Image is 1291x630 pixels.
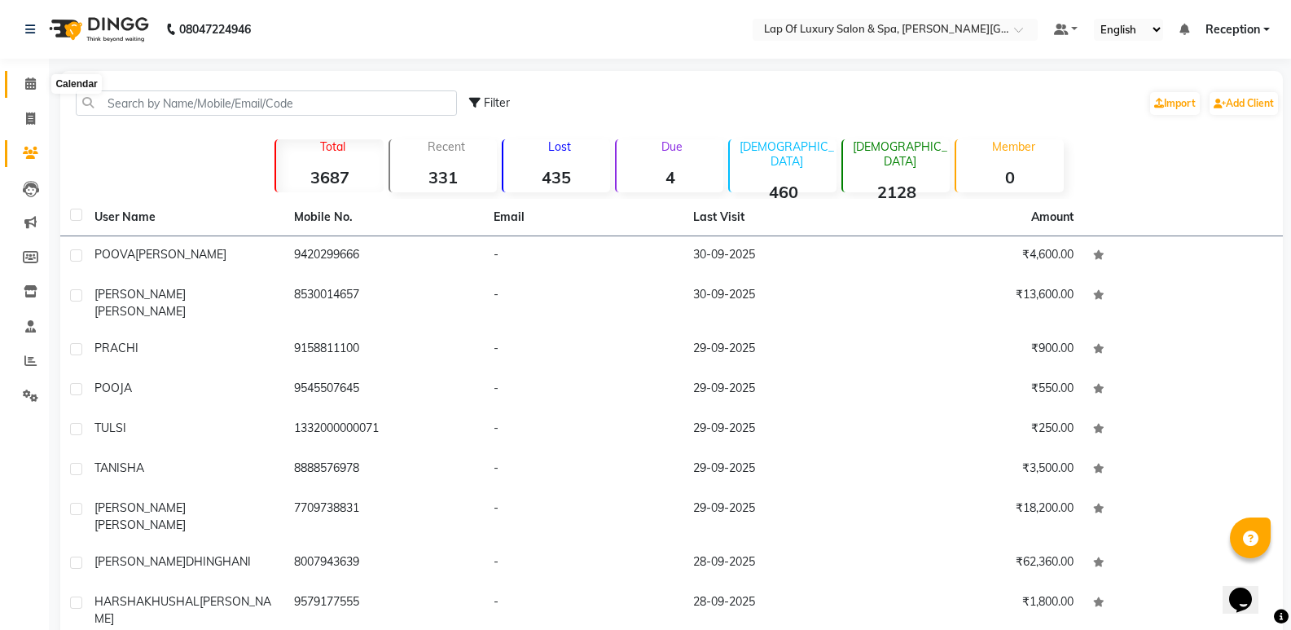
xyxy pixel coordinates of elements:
[956,167,1063,187] strong: 0
[620,139,723,154] p: Due
[94,287,186,302] span: [PERSON_NAME]
[94,341,138,355] span: PRACHI
[284,330,484,370] td: 9158811100
[884,450,1083,490] td: ₹3,500.00
[510,139,610,154] p: Lost
[884,544,1083,584] td: ₹62,360.00
[1150,92,1200,115] a: Import
[683,490,883,544] td: 29-09-2025
[284,450,484,490] td: 8888576978
[284,490,484,544] td: 7709738831
[884,370,1083,410] td: ₹550.00
[683,330,883,370] td: 29-09-2025
[135,247,226,262] span: [PERSON_NAME]
[284,370,484,410] td: 9545507645
[76,90,457,116] input: Search by Name/Mobile/Email/Code
[884,490,1083,544] td: ₹18,200.00
[94,500,186,515] span: [PERSON_NAME]
[94,554,186,569] span: [PERSON_NAME]
[484,330,683,370] td: -
[179,7,251,52] b: 08047224946
[484,450,683,490] td: -
[963,139,1063,154] p: Member
[683,276,883,330] td: 30-09-2025
[1223,565,1275,614] iframe: chat widget
[484,95,510,110] span: Filter
[186,554,251,569] span: DHINGHANI
[94,421,126,435] span: TULSI
[276,167,383,187] strong: 3687
[284,199,484,236] th: Mobile No.
[683,370,883,410] td: 29-09-2025
[484,199,683,236] th: Email
[884,276,1083,330] td: ₹13,600.00
[284,276,484,330] td: 8530014657
[683,199,883,236] th: Last Visit
[284,544,484,584] td: 8007943639
[397,139,497,154] p: Recent
[1210,92,1278,115] a: Add Client
[85,199,284,236] th: User Name
[484,236,683,276] td: -
[94,594,200,609] span: HARSHAKHUSHAL
[683,236,883,276] td: 30-09-2025
[484,544,683,584] td: -
[484,370,683,410] td: -
[284,410,484,450] td: 1332000000071
[617,167,723,187] strong: 4
[51,74,101,94] div: Calendar
[683,450,883,490] td: 29-09-2025
[484,276,683,330] td: -
[503,167,610,187] strong: 435
[484,410,683,450] td: -
[284,236,484,276] td: 9420299666
[94,460,144,475] span: TANISHA
[884,410,1083,450] td: ₹250.00
[683,410,883,450] td: 29-09-2025
[42,7,153,52] img: logo
[94,247,135,262] span: POOVA
[94,304,186,319] span: [PERSON_NAME]
[850,139,950,169] p: [DEMOGRAPHIC_DATA]
[1021,199,1083,236] th: Amount
[730,182,837,202] strong: 460
[283,139,383,154] p: Total
[884,330,1083,370] td: ₹900.00
[683,544,883,584] td: 28-09-2025
[390,167,497,187] strong: 331
[94,381,132,395] span: POOJA
[736,139,837,169] p: [DEMOGRAPHIC_DATA]
[843,182,950,202] strong: 2128
[484,490,683,544] td: -
[884,236,1083,276] td: ₹4,600.00
[1205,21,1260,38] span: Reception
[94,518,186,532] span: [PERSON_NAME]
